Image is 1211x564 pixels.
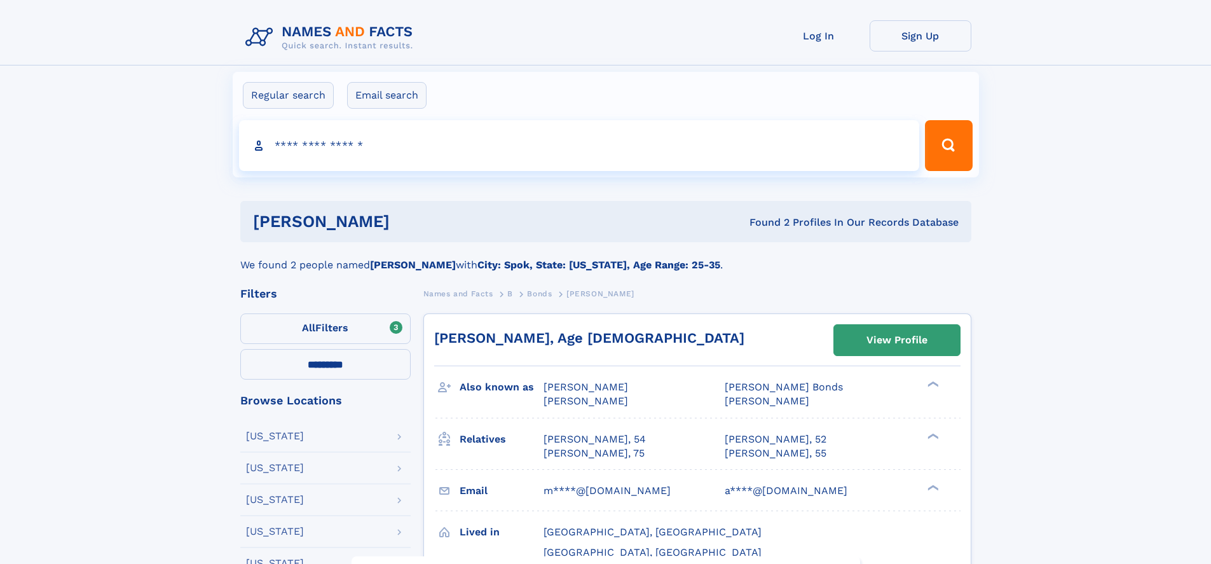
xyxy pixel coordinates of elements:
[725,381,843,393] span: [PERSON_NAME] Bonds
[925,120,972,171] button: Search Button
[240,20,423,55] img: Logo Names and Facts
[570,216,959,230] div: Found 2 Profiles In Our Records Database
[243,82,334,109] label: Regular search
[544,381,628,393] span: [PERSON_NAME]
[544,546,762,558] span: [GEOGRAPHIC_DATA], [GEOGRAPHIC_DATA]
[924,483,940,492] div: ❯
[544,395,628,407] span: [PERSON_NAME]
[725,446,826,460] a: [PERSON_NAME], 55
[566,289,634,298] span: [PERSON_NAME]
[240,313,411,344] label: Filters
[460,521,544,543] h3: Lived in
[460,429,544,450] h3: Relatives
[423,285,493,301] a: Names and Facts
[866,326,927,355] div: View Profile
[370,259,456,271] b: [PERSON_NAME]
[507,289,513,298] span: B
[527,285,552,301] a: Bonds
[460,376,544,398] h3: Also known as
[725,395,809,407] span: [PERSON_NAME]
[477,259,720,271] b: City: Spok, State: [US_STATE], Age Range: 25-35
[544,446,645,460] a: [PERSON_NAME], 75
[246,463,304,473] div: [US_STATE]
[240,242,971,273] div: We found 2 people named with .
[768,20,870,52] a: Log In
[527,289,552,298] span: Bonds
[834,325,960,355] a: View Profile
[434,330,744,346] a: [PERSON_NAME], Age [DEMOGRAPHIC_DATA]
[347,82,427,109] label: Email search
[246,526,304,537] div: [US_STATE]
[544,526,762,538] span: [GEOGRAPHIC_DATA], [GEOGRAPHIC_DATA]
[924,432,940,440] div: ❯
[240,395,411,406] div: Browse Locations
[870,20,971,52] a: Sign Up
[460,480,544,502] h3: Email
[246,495,304,505] div: [US_STATE]
[725,432,826,446] a: [PERSON_NAME], 52
[544,432,646,446] a: [PERSON_NAME], 54
[924,380,940,389] div: ❯
[240,288,411,299] div: Filters
[253,214,570,230] h1: [PERSON_NAME]
[302,322,315,334] span: All
[507,285,513,301] a: B
[239,120,920,171] input: search input
[246,431,304,441] div: [US_STATE]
